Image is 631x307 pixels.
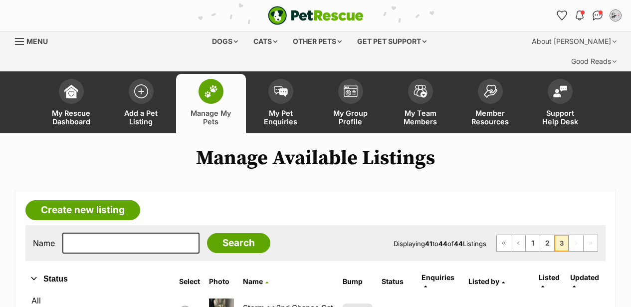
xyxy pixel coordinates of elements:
[344,85,358,97] img: group-profile-icon-3fa3cf56718a62981997c0bc7e787c4b2cf8bcc04b72c1350f741eb67cf2f40e.svg
[454,240,463,248] strong: 44
[496,235,598,252] nav: Pagination
[49,109,94,126] span: My Rescue Dashboard
[483,84,497,98] img: member-resources-icon-8e73f808a243e03378d46382f2149f9095a855e16c252ad45f914b54edf8863c.svg
[468,277,505,286] a: Listed by
[570,273,599,290] a: Updated
[243,277,263,286] span: Name
[511,235,525,251] a: Previous page
[569,235,583,251] span: Next page
[497,235,511,251] a: First page
[468,277,499,286] span: Listed by
[205,270,238,294] th: Photo
[36,74,106,133] a: My Rescue Dashboard
[538,109,583,126] span: Support Help Desk
[328,109,373,126] span: My Group Profile
[570,273,599,282] span: Updated
[25,200,140,220] a: Create new listing
[246,31,284,51] div: Cats
[438,240,447,248] strong: 44
[64,84,78,98] img: dashboard-icon-eb2f2d2d3e046f16d808141f083e7271f6b2e854fb5c12c21221c1fb7104beca.svg
[175,270,204,294] th: Select
[572,7,588,23] button: Notifications
[246,74,316,133] a: My Pet Enquiries
[15,31,55,49] a: Menu
[268,6,364,25] img: logo-e224e6f780fb5917bec1dbf3a21bbac754714ae5b6737aabdf751b685950b380.svg
[274,86,288,97] img: pet-enquiries-icon-7e3ad2cf08bfb03b45e93fb7055b45f3efa6380592205ae92323e6603595dc1f.svg
[268,6,364,25] a: PetRescue
[243,277,268,286] a: Name
[26,37,48,45] span: Menu
[205,31,245,51] div: Dogs
[554,7,570,23] a: Favourites
[590,7,606,23] a: Conversations
[554,7,624,23] ul: Account quick links
[608,7,624,23] button: My account
[176,74,246,133] a: Manage My Pets
[611,10,621,20] img: Daniela profile pic
[525,31,624,51] div: About [PERSON_NAME]
[526,235,540,251] a: Page 1
[468,109,513,126] span: Member Resources
[593,10,603,20] img: chat-41dd97257d64d25036548639549fe6c8038ab92f7586957e7f3b1b290dea8141.svg
[576,10,584,20] img: notifications-46538b983faf8c2785f20acdc204bb7945ddae34d4c08c2a6579f10ce5e182be.svg
[207,233,270,253] input: Search
[398,109,443,126] span: My Team Members
[564,51,624,71] div: Good Reads
[378,270,417,294] th: Status
[189,109,233,126] span: Manage My Pets
[316,74,386,133] a: My Group Profile
[339,270,377,294] th: Bump
[455,74,525,133] a: Member Resources
[539,273,560,290] a: Listed
[555,235,569,251] span: Page 3
[204,85,218,98] img: manage-my-pets-icon-02211641906a0b7f246fdf0571729dbe1e7629f14944591b6c1af311fb30b64b.svg
[414,85,427,98] img: team-members-icon-5396bd8760b3fe7c0b43da4ab00e1e3bb1a5d9ba89233759b79545d2d3fc5d0d.svg
[350,31,433,51] div: Get pet support
[539,273,560,282] span: Listed
[119,109,164,126] span: Add a Pet Listing
[106,74,176,133] a: Add a Pet Listing
[425,240,432,248] strong: 41
[584,235,598,251] span: Last page
[540,235,554,251] a: Page 2
[286,31,349,51] div: Other pets
[258,109,303,126] span: My Pet Enquiries
[33,239,55,248] label: Name
[421,273,454,282] span: translation missing: en.admin.listings.index.attributes.enquiries
[421,273,454,290] a: Enquiries
[25,273,164,286] button: Status
[134,84,148,98] img: add-pet-listing-icon-0afa8454b4691262ce3f59096e99ab1cd57d4a30225e0717b998d2c9b9846f56.svg
[525,74,595,133] a: Support Help Desk
[553,85,567,97] img: help-desk-icon-fdf02630f3aa405de69fd3d07c3f3aa587a6932b1a1747fa1d2bba05be0121f9.svg
[394,240,486,248] span: Displaying to of Listings
[386,74,455,133] a: My Team Members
